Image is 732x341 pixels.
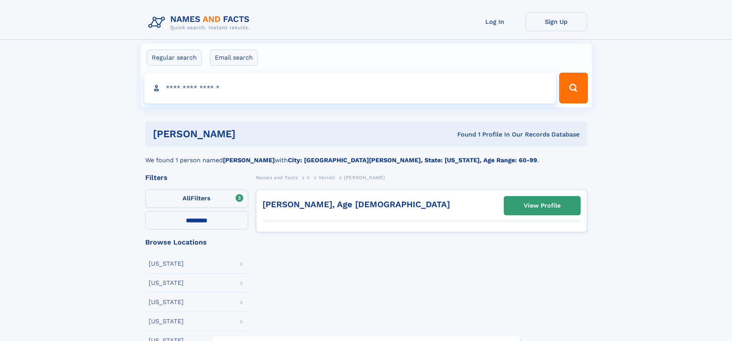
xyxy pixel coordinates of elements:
[210,50,258,66] label: Email search
[319,173,335,182] a: Verrell
[464,12,526,31] a: Log In
[149,299,184,305] div: [US_STATE]
[153,129,347,139] h1: [PERSON_NAME]
[149,280,184,286] div: [US_STATE]
[183,195,191,202] span: All
[524,197,561,215] div: View Profile
[256,173,298,182] a: Names and Facts
[559,73,588,103] button: Search Button
[145,174,248,181] div: Filters
[307,173,310,182] a: V
[288,156,537,164] b: City: [GEOGRAPHIC_DATA][PERSON_NAME], State: [US_STATE], Age Range: 60-99
[145,239,248,246] div: Browse Locations
[223,156,275,164] b: [PERSON_NAME]
[147,50,202,66] label: Regular search
[526,12,587,31] a: Sign Up
[145,146,587,165] div: We found 1 person named with .
[149,318,184,324] div: [US_STATE]
[149,261,184,267] div: [US_STATE]
[504,196,580,215] a: View Profile
[346,130,579,139] div: Found 1 Profile In Our Records Database
[262,200,450,209] a: [PERSON_NAME], Age [DEMOGRAPHIC_DATA]
[319,175,335,180] span: Verrell
[144,73,556,103] input: search input
[145,190,248,208] label: Filters
[344,175,385,180] span: [PERSON_NAME]
[145,12,256,33] img: Logo Names and Facts
[307,175,310,180] span: V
